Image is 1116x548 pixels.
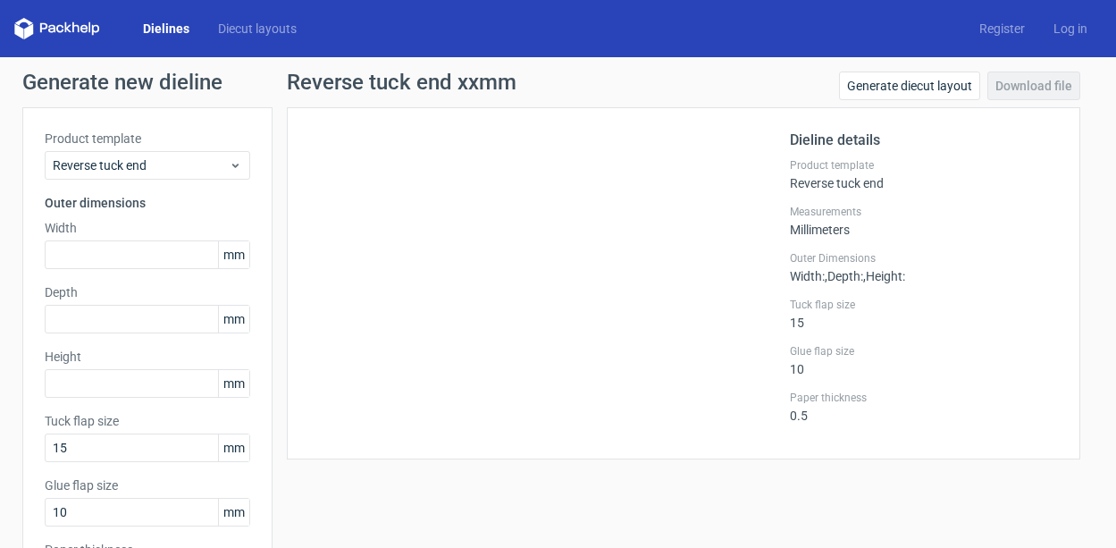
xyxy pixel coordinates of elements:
label: Paper thickness [790,391,1058,405]
label: Glue flap size [790,344,1058,358]
label: Product template [45,130,250,148]
label: Measurements [790,205,1058,219]
a: Diecut layouts [204,20,311,38]
span: mm [218,370,249,397]
h2: Dieline details [790,130,1058,151]
span: mm [218,499,249,526]
span: , Height : [863,269,905,283]
a: Log in [1039,20,1102,38]
span: mm [218,434,249,461]
a: Generate diecut layout [839,72,980,100]
div: 15 [790,298,1058,330]
label: Glue flap size [45,476,250,494]
span: Width : [790,269,825,283]
span: mm [218,306,249,333]
div: Millimeters [790,205,1058,237]
h1: Generate new dieline [22,72,1095,93]
span: , Depth : [825,269,863,283]
h3: Outer dimensions [45,194,250,212]
label: Height [45,348,250,366]
span: mm [218,241,249,268]
label: Width [45,219,250,237]
label: Outer Dimensions [790,251,1058,266]
label: Tuck flap size [45,412,250,430]
label: Product template [790,158,1058,173]
a: Dielines [129,20,204,38]
div: Reverse tuck end [790,158,1058,190]
label: Depth [45,283,250,301]
div: 0.5 [790,391,1058,423]
a: Register [965,20,1039,38]
label: Tuck flap size [790,298,1058,312]
h1: Reverse tuck end xxmm [287,72,516,93]
div: 10 [790,344,1058,376]
span: Reverse tuck end [53,156,229,174]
